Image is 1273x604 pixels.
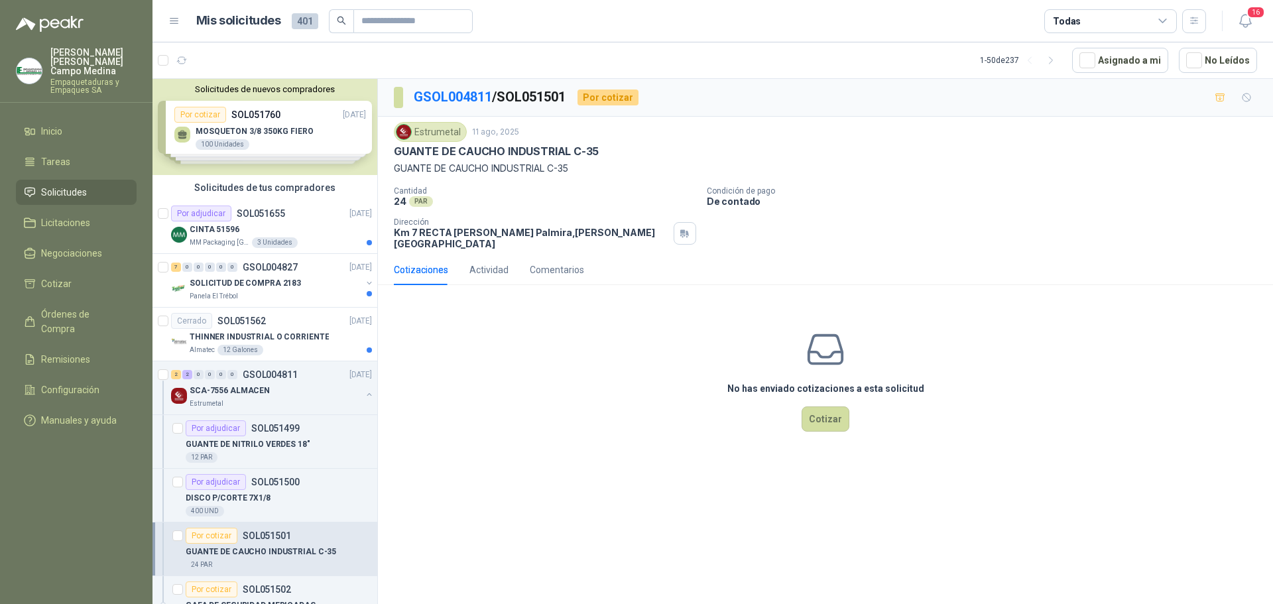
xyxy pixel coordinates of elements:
a: Órdenes de Compra [16,302,137,341]
p: De contado [707,196,1268,207]
div: 24 PAR [186,560,217,570]
p: [DATE] [349,208,372,220]
div: 0 [205,370,215,379]
a: Remisiones [16,347,137,372]
p: SOL051501 [243,531,291,540]
a: Por adjudicarSOL051500DISCO P/CORTE 7X1/8400 UND [152,469,377,522]
p: GSOL004811 [243,370,298,379]
p: Panela El Trébol [190,291,238,302]
div: 400 UND [186,506,224,516]
span: Órdenes de Compra [41,307,124,336]
p: GUANTE DE CAUCHO INDUSTRIAL C-35 [394,145,599,158]
a: Por adjudicarSOL051655[DATE] Company LogoCINTA 51596MM Packaging [GEOGRAPHIC_DATA]3 Unidades [152,200,377,254]
div: Todas [1053,14,1081,29]
button: Cotizar [802,406,849,432]
div: Actividad [469,263,509,277]
span: 16 [1246,6,1265,19]
div: Cotizaciones [394,263,448,277]
span: Configuración [41,383,99,397]
p: SCA-7556 ALMACEN [190,385,270,397]
div: 0 [216,370,226,379]
div: Por adjudicar [186,420,246,436]
div: Estrumetal [394,122,467,142]
p: [PERSON_NAME] [PERSON_NAME] Campo Medina [50,48,137,76]
a: Configuración [16,377,137,402]
a: Tareas [16,149,137,174]
div: 0 [194,263,204,272]
img: Company Logo [171,334,187,350]
p: Estrumetal [190,398,223,409]
div: 2 [171,370,181,379]
h3: No has enviado cotizaciones a esta solicitud [727,381,924,396]
span: Cotizar [41,276,72,291]
p: Empaquetaduras y Empaques SA [50,78,137,94]
p: [DATE] [349,369,372,381]
a: Por adjudicarSOL051499GUANTE DE NITRILO VERDES 18"12 PAR [152,415,377,469]
p: GSOL004827 [243,263,298,272]
h1: Mis solicitudes [196,11,281,30]
p: 11 ago, 2025 [472,126,519,139]
p: / SOL051501 [414,87,567,107]
div: Por cotizar [577,90,638,105]
a: 7 0 0 0 0 0 GSOL004827[DATE] Company LogoSOLICITUD DE COMPRA 2183Panela El Trébol [171,259,375,302]
a: Inicio [16,119,137,144]
span: Negociaciones [41,246,102,261]
div: 12 Galones [217,345,263,355]
p: GUANTE DE CAUCHO INDUSTRIAL C-35 [186,546,336,558]
img: Company Logo [17,58,42,84]
p: SOL051499 [251,424,300,433]
a: Cotizar [16,271,137,296]
a: Manuales y ayuda [16,408,137,433]
span: 401 [292,13,318,29]
img: Company Logo [396,125,411,139]
p: GUANTE DE CAUCHO INDUSTRIAL C-35 [394,161,1257,176]
div: 12 PAR [186,452,217,463]
span: Inicio [41,124,62,139]
a: Negociaciones [16,241,137,266]
button: No Leídos [1179,48,1257,73]
div: Cerrado [171,313,212,329]
p: Condición de pago [707,186,1268,196]
div: 0 [216,263,226,272]
div: 0 [205,263,215,272]
div: Por cotizar [186,528,237,544]
a: GSOL004811 [414,89,492,105]
p: SOL051655 [237,209,285,218]
p: GUANTE DE NITRILO VERDES 18" [186,438,310,451]
a: Por cotizarSOL051501GUANTE DE CAUCHO INDUSTRIAL C-3524 PAR [152,522,377,576]
div: Comentarios [530,263,584,277]
div: 1 - 50 de 237 [980,50,1061,71]
button: Asignado a mi [1072,48,1168,73]
div: 0 [227,263,237,272]
span: search [337,16,346,25]
p: Km 7 RECTA [PERSON_NAME] Palmira , [PERSON_NAME][GEOGRAPHIC_DATA] [394,227,668,249]
p: [DATE] [349,315,372,328]
span: Remisiones [41,352,90,367]
img: Company Logo [171,227,187,243]
button: Solicitudes de nuevos compradores [158,84,372,94]
p: THINNER INDUSTRIAL O CORRIENTE [190,331,329,343]
div: Por adjudicar [171,206,231,221]
a: 2 2 0 0 0 0 GSOL004811[DATE] Company LogoSCA-7556 ALMACENEstrumetal [171,367,375,409]
div: 2 [182,370,192,379]
img: Company Logo [171,388,187,404]
p: SOL051502 [243,585,291,594]
img: Logo peakr [16,16,84,32]
p: Almatec [190,345,215,355]
div: Por cotizar [186,581,237,597]
p: Dirección [394,217,668,227]
span: Solicitudes [41,185,87,200]
div: 0 [227,370,237,379]
p: SOLICITUD DE COMPRA 2183 [190,277,301,290]
span: Manuales y ayuda [41,413,117,428]
div: Solicitudes de tus compradores [152,175,377,200]
p: DISCO P/CORTE 7X1/8 [186,492,271,505]
a: Licitaciones [16,210,137,235]
p: MM Packaging [GEOGRAPHIC_DATA] [190,237,249,248]
button: 16 [1233,9,1257,33]
span: Licitaciones [41,215,90,230]
div: 0 [194,370,204,379]
p: CINTA 51596 [190,223,239,236]
span: Tareas [41,154,70,169]
p: SOL051500 [251,477,300,487]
